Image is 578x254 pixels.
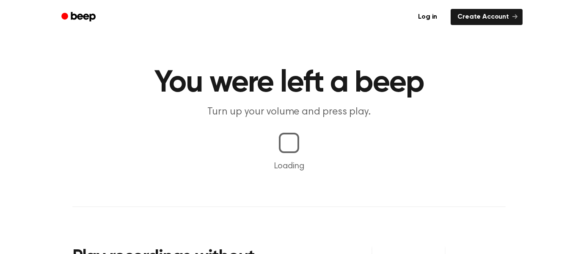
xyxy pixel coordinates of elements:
[127,105,451,119] p: Turn up your volume and press play.
[410,7,446,27] a: Log in
[72,68,506,98] h1: You were left a beep
[55,9,103,25] a: Beep
[10,160,568,173] p: Loading
[451,9,523,25] a: Create Account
